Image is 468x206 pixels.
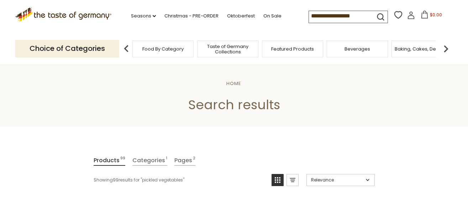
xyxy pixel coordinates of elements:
[22,97,446,113] h1: Search results
[439,42,453,56] img: next arrow
[416,11,447,21] button: $0.00
[430,12,442,18] span: $0.00
[272,174,284,186] a: View grid mode
[345,46,370,52] a: Beverages
[193,155,195,165] span: 2
[395,46,450,52] a: Baking, Cakes, Desserts
[94,155,125,166] a: View Products Tab
[263,12,282,20] a: On Sale
[174,155,195,166] a: View Pages Tab
[286,174,299,186] a: View list mode
[120,155,125,165] span: 99
[131,12,156,20] a: Seasons
[199,44,256,54] a: Taste of Germany Collections
[271,46,314,52] a: Featured Products
[94,174,266,186] div: Showing results for " "
[113,177,119,183] b: 99
[306,174,375,186] a: Sort options
[311,177,363,183] span: Relevance
[142,46,184,52] a: Food By Category
[132,155,167,166] a: View Categories Tab
[226,80,241,87] a: Home
[119,42,133,56] img: previous arrow
[227,12,255,20] a: Oktoberfest
[15,40,119,57] p: Choice of Categories
[164,12,219,20] a: Christmas - PRE-ORDER
[166,155,167,165] span: 1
